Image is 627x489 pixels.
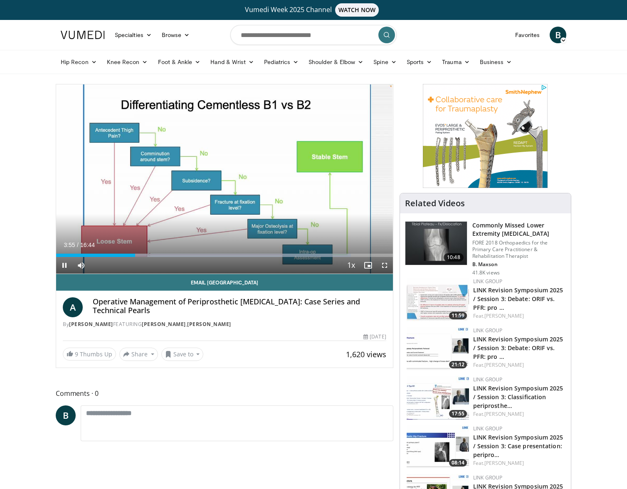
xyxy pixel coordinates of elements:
a: A [63,297,83,317]
a: LINK Group [473,376,503,383]
span: Comments 0 [56,388,393,399]
img: 5eed7978-a1c2-49eb-9569-a8f057405f76.150x105_q85_crop-smart_upscale.jpg [407,376,469,420]
a: Spine [368,54,401,70]
a: Shoulder & Elbow [304,54,368,70]
button: Share [119,348,158,361]
a: B [56,405,76,425]
p: 41.8K views [472,269,500,276]
span: 11:59 [449,312,467,319]
img: 4aa379b6-386c-4fb5-93ee-de5617843a87.150x105_q85_crop-smart_upscale.jpg [405,222,467,265]
a: LINK Group [473,327,503,334]
a: Foot & Ankle [153,54,206,70]
a: 17:55 [407,376,469,420]
h4: Related Videos [405,198,465,208]
div: Feat. [473,361,564,369]
a: Specialties [110,27,157,43]
h3: Commonly Missed Lower Extremity [MEDICAL_DATA] [472,221,566,238]
a: Pediatrics [259,54,304,70]
div: [DATE] [363,333,386,341]
video-js: Video Player [56,84,393,274]
h4: Operative Management of Periprosthetic [MEDICAL_DATA]: Case Series and Technical Pearls [93,297,386,315]
button: Playback Rate [343,257,360,274]
a: Favorites [510,27,545,43]
a: [PERSON_NAME] [484,361,524,368]
button: Save to [161,348,204,361]
a: LINK Group [473,474,503,481]
span: WATCH NOW [335,3,379,17]
a: Knee Recon [102,54,153,70]
a: LINK Group [473,425,503,432]
a: 10:48 Commonly Missed Lower Extremity [MEDICAL_DATA] FORE 2018 Orthopaedics for the Primary Care ... [405,221,566,276]
span: 21:12 [449,361,467,368]
a: Hip Recon [56,54,102,70]
a: LINK Revision Symposium 2025 / Session 3: Debate: ORIF vs. PFR: pro … [473,335,563,361]
a: LINK Revision Symposium 2025 / Session 3: Case presentation: peripro… [473,433,563,459]
a: [PERSON_NAME] [69,321,113,328]
span: 16:44 [80,242,95,248]
input: Search topics, interventions [230,25,397,45]
button: Pause [56,257,73,274]
a: B [550,27,566,43]
a: [PERSON_NAME] [484,459,524,467]
span: 3:55 [64,242,75,248]
a: LINK Group [473,278,503,285]
button: Mute [73,257,89,274]
p: FORE 2018 Orthopaedics for the Primary Care Practitioner & Rehabilitation Therapist [472,240,566,259]
iframe: Advertisement [423,84,548,188]
button: Fullscreen [376,257,393,274]
a: Email [GEOGRAPHIC_DATA] [56,274,393,291]
a: [PERSON_NAME] [187,321,231,328]
a: Vumedi Week 2025 ChannelWATCH NOW [62,3,565,17]
div: Feat. [473,312,564,320]
img: b9288c66-1719-4b4d-a011-26ee5e03ef9b.150x105_q85_crop-smart_upscale.jpg [407,278,469,321]
div: Feat. [473,410,564,418]
a: Sports [402,54,437,70]
a: Hand & Wrist [205,54,259,70]
a: Trauma [437,54,475,70]
span: 17:55 [449,410,467,417]
span: 9 [75,350,78,358]
img: d3fac57f-0037-451e-893d-72d5282cfc85.150x105_q85_crop-smart_upscale.jpg [407,425,469,469]
a: Business [475,54,517,70]
div: Feat. [473,459,564,467]
a: Browse [157,27,195,43]
a: LINK Revision Symposium 2025 / Session 3: Classification periprosthe… [473,384,563,410]
img: 3d38f83b-9379-4a04-8d2a-971632916aaa.150x105_q85_crop-smart_upscale.jpg [407,327,469,370]
span: 10:48 [444,253,464,262]
div: Progress Bar [56,254,393,257]
a: 9 Thumbs Up [63,348,116,361]
span: 08:14 [449,459,467,467]
a: LINK Revision Symposium 2025 / Session 3: Debate: ORIF vs. PFR: pro … [473,286,563,311]
span: / [77,242,79,248]
a: [PERSON_NAME] [484,312,524,319]
a: [PERSON_NAME] [142,321,186,328]
a: [PERSON_NAME] [484,410,524,417]
a: 11:59 [407,278,469,321]
img: VuMedi Logo [61,31,105,39]
span: 1,620 views [346,349,386,359]
p: B. Maxson [472,261,566,268]
div: By FEATURING , [63,321,386,328]
a: 21:12 [407,327,469,370]
a: 08:14 [407,425,469,469]
button: Enable picture-in-picture mode [360,257,376,274]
